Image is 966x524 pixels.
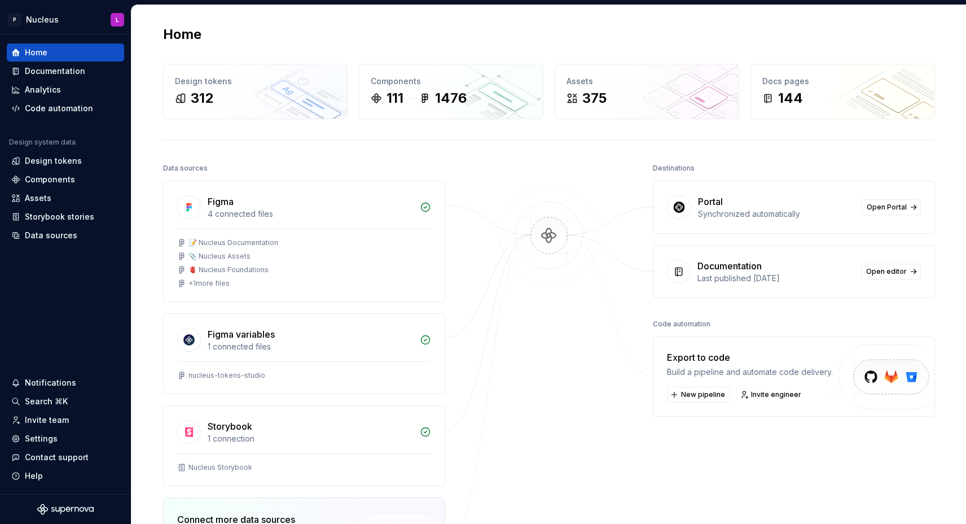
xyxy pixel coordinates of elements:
div: 1476 [435,89,467,107]
div: 4 connected files [208,208,413,220]
div: Assets [25,193,51,204]
div: Build a pipeline and automate code delivery. [667,366,833,378]
a: Analytics [7,81,124,99]
div: Docs pages [762,76,923,87]
a: Figma4 connected files📝 Nucleus Documentation📎 Nucleus Assets🫀 Nucleus Foundations+1more files [163,181,445,302]
span: Open Portal [867,203,907,212]
button: New pipeline [667,387,730,403]
div: Storybook stories [25,211,94,222]
button: Help [7,467,124,485]
span: New pipeline [681,390,725,399]
div: Search ⌘K [25,396,68,407]
a: Docs pages144 [750,64,935,119]
div: 144 [778,89,803,107]
div: Synchronized automatically [698,208,855,220]
div: Design system data [9,138,76,147]
h2: Home [163,25,201,43]
div: Components [371,76,532,87]
a: Assets375 [555,64,739,119]
button: Search ⌘K [7,392,124,411]
div: L [116,15,119,24]
span: Open editor [866,267,907,276]
a: Storybook stories [7,208,124,226]
div: Nucleus Storybook [188,463,252,472]
div: Figma variables [208,327,275,341]
div: Contact support [25,452,89,463]
a: Storybook1 connectionNucleus Storybook [163,405,445,486]
div: Nucleus [26,14,59,25]
div: Components [25,174,75,185]
a: Open editor [861,264,921,280]
div: Analytics [25,84,61,95]
a: Invite team [7,411,124,429]
div: 1 connected files [208,341,413,352]
a: Open Portal [862,199,921,215]
a: Design tokens [7,152,124,170]
div: + 1 more files [188,279,230,288]
div: Destinations [653,160,695,176]
a: Data sources [7,226,124,244]
a: Settings [7,430,124,448]
div: 111 [387,89,403,107]
div: 🫀 Nucleus Foundations [188,265,269,274]
div: Portal [698,195,723,208]
div: Last published [DATE] [697,273,854,284]
div: 📝 Nucleus Documentation [188,238,278,247]
a: Figma variables1 connected filesnucleus-tokens-studio [163,313,445,394]
div: Documentation [697,259,762,273]
div: Help [25,470,43,482]
button: Contact support [7,448,124,466]
div: P [8,13,21,27]
span: Invite engineer [751,390,801,399]
button: Notifications [7,374,124,392]
a: Home [7,43,124,62]
div: Notifications [25,377,76,388]
div: Data sources [25,230,77,241]
div: 1 connection [208,433,413,444]
div: Export to code [667,351,833,364]
div: Storybook [208,420,252,433]
div: 📎 Nucleus Assets [188,252,251,261]
div: 375 [582,89,607,107]
svg: Supernova Logo [37,504,94,515]
a: Assets [7,189,124,207]
div: Settings [25,433,58,444]
button: PNucleusL [2,7,129,32]
a: Components [7,171,124,189]
div: Data sources [163,160,208,176]
div: Invite team [25,414,69,426]
div: Code automation [653,316,710,332]
a: Documentation [7,62,124,80]
a: Components1111476 [359,64,543,119]
div: Figma [208,195,234,208]
div: Home [25,47,47,58]
a: Code automation [7,99,124,117]
div: 312 [191,89,213,107]
div: Assets [567,76,727,87]
div: Design tokens [175,76,336,87]
div: Design tokens [25,155,82,167]
div: Documentation [25,65,85,77]
div: Code automation [25,103,93,114]
a: Design tokens312 [163,64,348,119]
a: Invite engineer [737,387,806,403]
div: nucleus-tokens-studio [188,371,265,380]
